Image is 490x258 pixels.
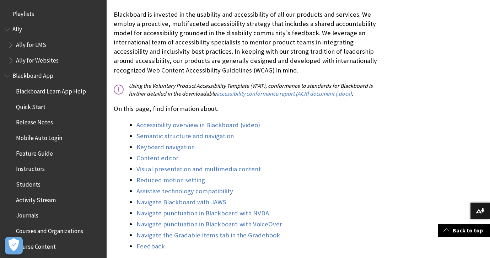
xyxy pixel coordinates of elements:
[16,117,53,126] span: Release Notes
[136,143,195,151] a: Keyboard navigation
[4,23,102,66] nav: Book outline for Anthology Ally Help
[12,8,34,17] span: Playlists
[114,10,378,75] p: Blackboard is invested in the usability and accessibility of all our products and services. We em...
[216,90,352,97] a: accessibility conformance report (ACR) document (.docx)
[114,82,378,98] p: Using the Voluntary Product Accessibility Template (VPAT), conformance to standards for Blackboar...
[16,210,38,219] span: Journals
[136,187,233,195] a: Assistive technology compatibility
[16,101,45,111] span: Quick Start
[16,194,56,204] span: Activity Stream
[16,241,56,250] span: Course Content
[16,132,62,141] span: Mobile Auto Login
[5,237,23,254] button: Open Preferences
[136,165,261,173] a: Visual presentation and multimedia content
[16,147,53,157] span: Feature Guide
[136,242,165,251] a: Feedback
[136,209,269,217] a: Navigate punctuation in Blackboard with NVDA
[16,85,86,95] span: Blackboard Learn App Help
[16,54,59,64] span: Ally for Websites
[4,8,102,20] nav: Book outline for Playlists
[438,224,490,237] a: Back to top
[136,231,280,240] a: Navigate the Gradable Items tab in the Gradebook
[136,220,282,229] a: Navigate punctuation in Blackboard with VoiceOver
[12,23,22,33] span: Ally
[114,104,378,113] p: On this page, find information about:
[136,121,260,129] a: Accessibility overview in Blackboard (video)
[16,39,46,48] span: Ally for LMS
[16,225,83,235] span: Courses and Organizations
[12,70,53,80] span: Blackboard App
[16,178,41,188] span: Students
[136,176,205,184] a: Reduced motion setting
[136,132,234,140] a: Semantic structure and navigation
[136,198,226,206] a: Navigate Blackboard with JAWS
[136,154,178,162] a: Content editor
[16,163,45,173] span: Instructors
